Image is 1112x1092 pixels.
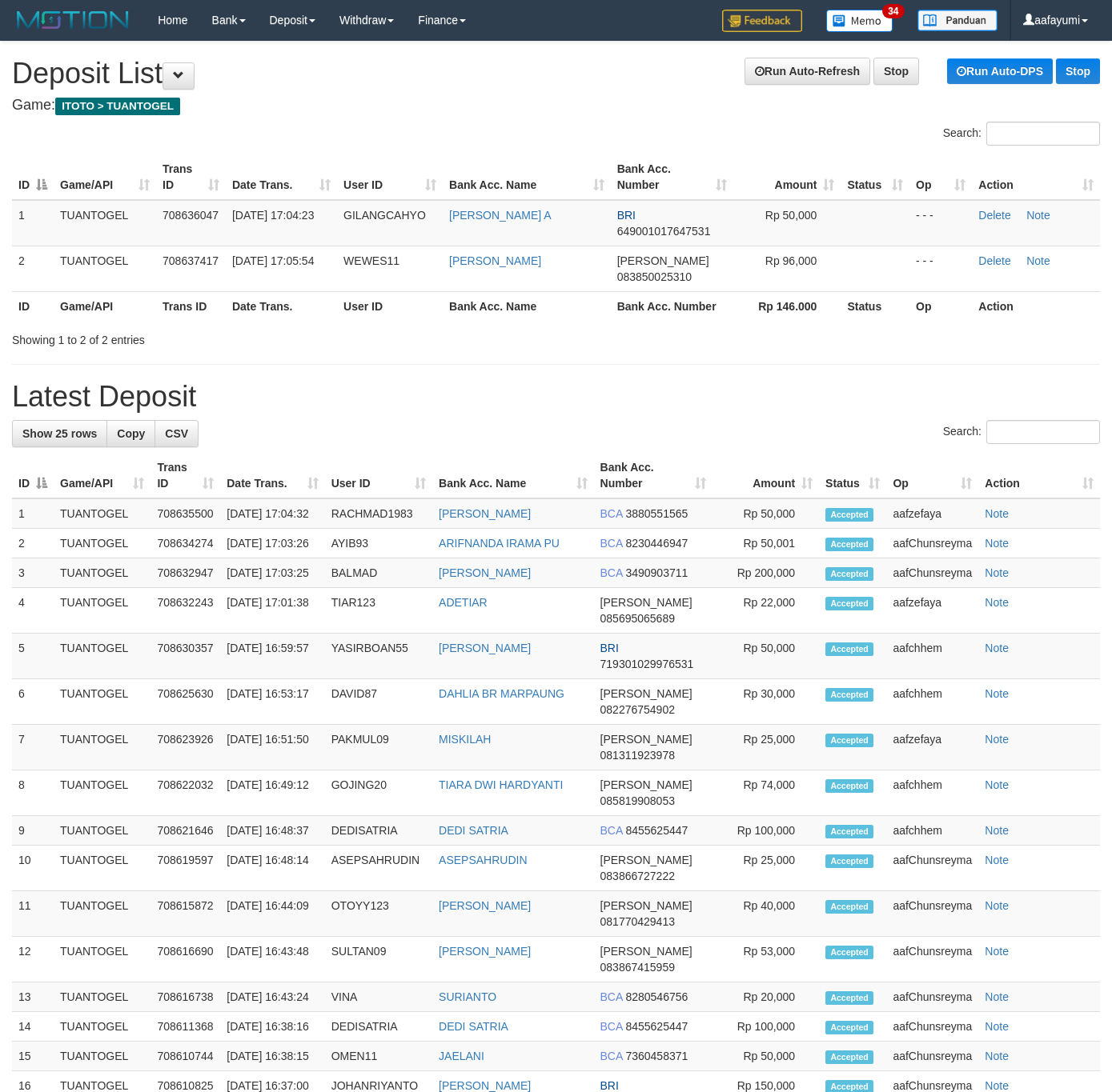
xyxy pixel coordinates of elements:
[600,642,619,654] span: BRI
[55,98,180,115] span: ITOTO > TUANTOGEL
[343,254,399,267] span: WEWES11
[600,1079,619,1092] span: BRI
[909,154,972,200] th: Op: activate to sort column ascending
[54,558,151,588] td: TUANTOGEL
[151,453,220,498] th: Trans ID: activate to sort column ascending
[825,538,873,551] span: Accepted
[600,824,623,837] span: BCA
[220,846,324,891] td: [DATE] 16:48:14
[600,1020,623,1033] span: BCA
[12,1042,54,1071] td: 15
[617,254,709,267] span: [PERSON_NAME]
[12,246,54,291] td: 2
[220,498,324,529] td: [DATE] 17:04:32
[54,770,151,816] td: TUANTOGEL
[117,427,145,440] span: Copy
[151,1042,220,1071] td: 708610744
[985,596,1009,609] a: Note
[151,846,220,891] td: 708619597
[713,770,819,816] td: Rp 74,000
[439,1020,508,1033] a: DEDI SATRIA
[873,58,919,85] a: Stop
[439,1079,531,1092] a: [PERSON_NAME]
[943,122,1100,146] label: Search:
[826,10,893,32] img: Button%20Memo.svg
[325,937,432,982] td: SULTAN09
[163,254,219,267] span: 708637417
[54,634,151,679] td: TUANTOGEL
[713,1012,819,1042] td: Rp 100,000
[151,498,220,529] td: 708635500
[886,558,978,588] td: aafChunsreyma
[220,725,324,770] td: [DATE] 16:51:50
[985,1020,1009,1033] a: Note
[439,642,531,654] a: [PERSON_NAME]
[439,687,564,700] a: DAHLIA BR MARPAUNG
[825,597,873,610] span: Accepted
[972,154,1100,200] th: Action: activate to sort column ascending
[765,254,817,267] span: Rp 96,000
[439,990,496,1003] a: SURIANTO
[825,642,873,656] span: Accepted
[625,1020,688,1033] span: Copy 8455625447 to clipboard
[439,1050,484,1062] a: JAELANI
[1056,58,1100,84] a: Stop
[886,725,978,770] td: aafzefaya
[625,1050,688,1062] span: Copy 7360458371 to clipboard
[600,596,692,609] span: [PERSON_NAME]
[155,420,199,447] a: CSV
[439,566,531,579] a: [PERSON_NAME]
[12,1012,54,1042] td: 14
[156,154,226,200] th: Trans ID: activate to sort column ascending
[825,1021,873,1034] span: Accepted
[151,816,220,846] td: 708621646
[841,154,909,200] th: Status: activate to sort column ascending
[625,537,688,550] span: Copy 8230446947 to clipboard
[54,498,151,529] td: TUANTOGEL
[220,937,324,982] td: [DATE] 16:43:48
[985,566,1009,579] a: Note
[12,770,54,816] td: 8
[625,507,688,520] span: Copy 3880551565 to clipboard
[220,1042,324,1071] td: [DATE] 16:38:15
[151,634,220,679] td: 708630357
[220,770,324,816] td: [DATE] 16:49:12
[12,381,1100,413] h1: Latest Deposit
[325,846,432,891] td: ASEPSAHRUDIN
[449,209,552,222] a: [PERSON_NAME] A
[886,529,978,558] td: aafChunsreyma
[765,209,817,222] span: Rp 50,000
[611,291,733,321] th: Bank Acc. Number
[985,990,1009,1003] a: Note
[617,270,692,283] span: Copy 083850025310 to clipboard
[825,991,873,1005] span: Accepted
[972,291,1100,321] th: Action
[886,453,978,498] th: Op: activate to sort column ascending
[978,209,1010,222] a: Delete
[600,658,694,670] span: Copy 719301029976531 to clipboard
[54,846,151,891] td: TUANTOGEL
[985,945,1009,958] a: Note
[12,588,54,634] td: 4
[163,209,219,222] span: 708636047
[151,558,220,588] td: 708632947
[1026,209,1050,222] a: Note
[713,725,819,770] td: Rp 25,000
[220,558,324,588] td: [DATE] 17:03:25
[337,291,443,321] th: User ID
[220,634,324,679] td: [DATE] 16:59:57
[600,945,692,958] span: [PERSON_NAME]
[325,770,432,816] td: GOJING20
[151,1012,220,1042] td: 708611368
[12,816,54,846] td: 9
[825,946,873,959] span: Accepted
[439,596,488,609] a: ADETIAR
[12,498,54,529] td: 1
[985,899,1009,912] a: Note
[600,749,675,762] span: Copy 081311923978 to clipboard
[1026,254,1050,267] a: Note
[12,420,107,447] a: Show 25 rows
[443,291,611,321] th: Bank Acc. Name
[12,558,54,588] td: 3
[985,687,1009,700] a: Note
